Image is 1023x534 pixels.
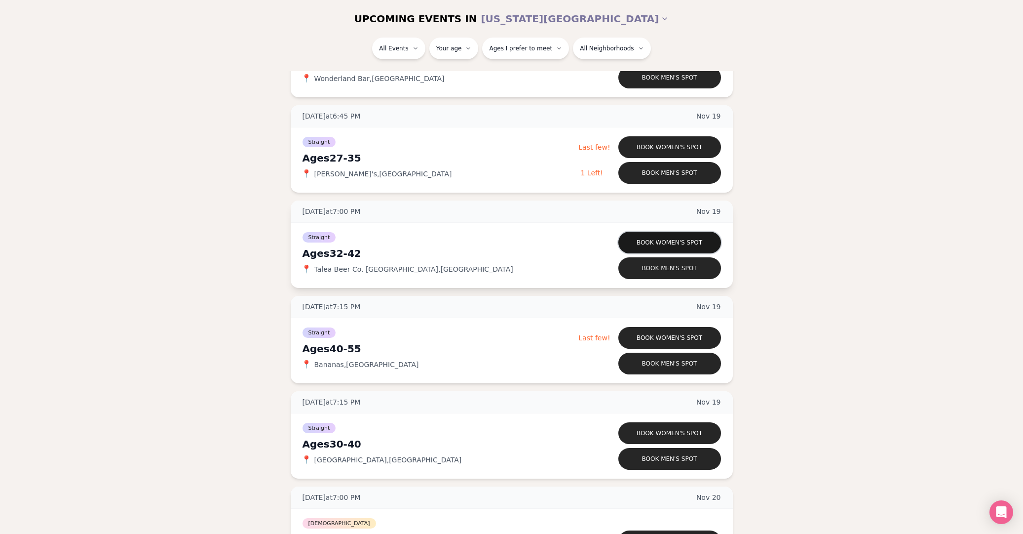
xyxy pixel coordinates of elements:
span: All Neighborhoods [580,44,634,52]
span: Last few! [578,143,610,151]
span: Straight [303,137,336,147]
span: [DEMOGRAPHIC_DATA] [303,518,376,529]
button: Book men's spot [618,162,721,184]
span: 📍 [303,361,310,369]
span: Straight [303,423,336,433]
span: Your age [436,44,462,52]
span: Nov 19 [696,397,721,407]
button: Book women's spot [618,232,721,253]
button: Book women's spot [618,327,721,349]
span: Straight [303,232,336,243]
span: Nov 19 [696,302,721,312]
span: Wonderland Bar , [GEOGRAPHIC_DATA] [314,74,445,83]
span: All Events [379,44,408,52]
button: All Neighborhoods [573,38,650,59]
button: Book men's spot [618,353,721,374]
span: Last few! [578,334,610,342]
span: UPCOMING EVENTS IN [354,12,477,26]
button: Book women's spot [618,136,721,158]
span: 📍 [303,456,310,464]
button: Book men's spot [618,257,721,279]
span: Straight [303,328,336,338]
span: Bananas , [GEOGRAPHIC_DATA] [314,360,419,370]
span: [DATE] at 7:15 PM [303,397,361,407]
button: Book men's spot [618,67,721,88]
span: [DATE] at 7:00 PM [303,206,361,216]
div: Ages 40-55 [303,342,579,356]
span: 1 Left! [581,169,603,177]
span: [DATE] at 6:45 PM [303,111,361,121]
button: All Events [372,38,425,59]
button: Ages I prefer to meet [482,38,569,59]
button: Book women's spot [618,422,721,444]
div: Ages 32-42 [303,246,581,260]
div: Ages 30-40 [303,437,581,451]
button: [US_STATE][GEOGRAPHIC_DATA] [481,8,669,30]
span: Talea Beer Co. [GEOGRAPHIC_DATA] , [GEOGRAPHIC_DATA] [314,264,513,274]
span: 📍 [303,265,310,273]
span: [PERSON_NAME]'s , [GEOGRAPHIC_DATA] [314,169,452,179]
span: [DATE] at 7:15 PM [303,302,361,312]
span: Ages I prefer to meet [489,44,552,52]
span: Nov 19 [696,206,721,216]
span: [DATE] at 7:00 PM [303,493,361,502]
span: Nov 20 [696,493,721,502]
button: Your age [429,38,479,59]
span: 📍 [303,75,310,82]
div: Ages 27-35 [303,151,579,165]
span: 📍 [303,170,310,178]
button: Book men's spot [618,448,721,470]
span: [GEOGRAPHIC_DATA] , [GEOGRAPHIC_DATA] [314,455,462,465]
div: Open Intercom Messenger [989,500,1013,524]
span: Nov 19 [696,111,721,121]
